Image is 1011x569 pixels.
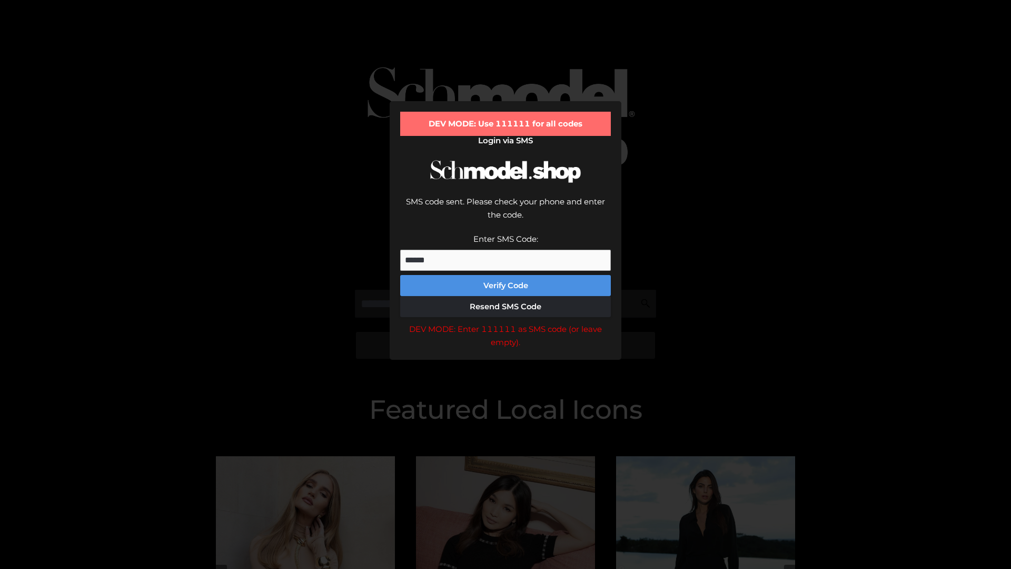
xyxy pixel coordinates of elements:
button: Resend SMS Code [400,296,611,317]
button: Verify Code [400,275,611,296]
label: Enter SMS Code: [473,234,538,244]
h2: Login via SMS [400,136,611,145]
img: Schmodel Logo [427,151,584,192]
div: SMS code sent. Please check your phone and enter the code. [400,195,611,232]
div: DEV MODE: Enter 111111 as SMS code (or leave empty). [400,322,611,349]
div: DEV MODE: Use 111111 for all codes [400,112,611,136]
